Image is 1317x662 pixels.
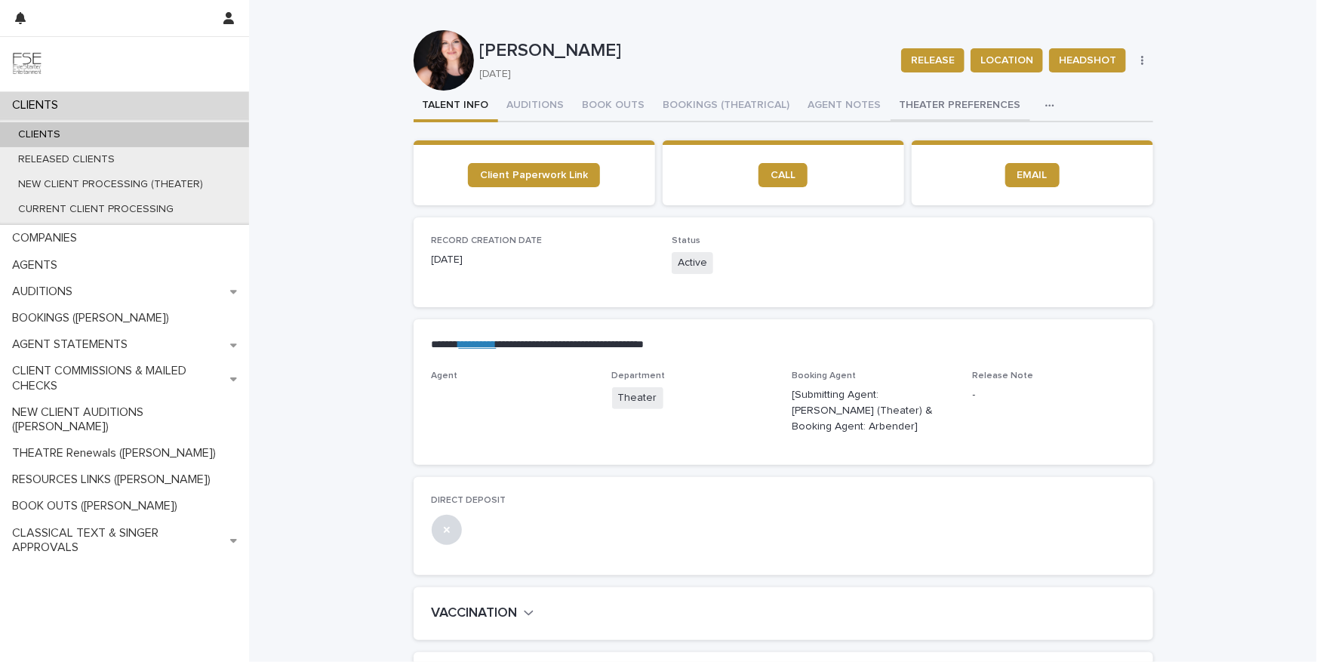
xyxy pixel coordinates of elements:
p: CURRENT CLIENT PROCESSING [6,203,186,216]
button: BOOKINGS (THEATRICAL) [654,91,799,122]
span: Client Paperwork Link [480,170,588,180]
a: EMAIL [1005,163,1060,187]
button: LOCATION [971,48,1043,72]
p: RELEASED CLIENTS [6,153,127,166]
button: AGENT NOTES [799,91,891,122]
span: Agent [432,371,458,380]
p: BOOKINGS ([PERSON_NAME]) [6,311,181,325]
span: Status [672,236,700,245]
a: CALL [759,163,808,187]
h2: VACCINATION [432,605,518,622]
button: HEADSHOT [1049,48,1126,72]
p: CLASSICAL TEXT & SINGER APPROVALS [6,526,230,555]
span: Booking Agent [792,371,857,380]
p: CLIENTS [6,128,72,141]
span: DIRECT DEPOSIT [432,496,506,505]
img: 9JgRvJ3ETPGCJDhvPVA5 [12,49,42,79]
span: Release Note [973,371,1034,380]
button: BOOK OUTS [574,91,654,122]
p: COMPANIES [6,231,89,245]
span: HEADSHOT [1059,53,1116,68]
button: TALENT INFO [414,91,498,122]
p: THEATRE Renewals ([PERSON_NAME]) [6,446,228,460]
span: CALL [771,170,795,180]
span: RELEASE [911,53,955,68]
span: EMAIL [1017,170,1048,180]
button: AUDITIONS [498,91,574,122]
button: VACCINATION [432,605,534,622]
p: AGENT STATEMENTS [6,337,140,352]
p: AUDITIONS [6,285,85,299]
p: BOOK OUTS ([PERSON_NAME]) [6,499,189,513]
span: Theater [612,387,663,409]
button: THEATER PREFERENCES [891,91,1030,122]
p: CLIENTS [6,98,70,112]
span: Active [672,252,713,274]
p: - [973,387,1135,403]
p: [PERSON_NAME] [480,40,890,62]
p: AGENTS [6,258,69,272]
span: RECORD CREATION DATE [432,236,543,245]
span: LOCATION [980,53,1033,68]
p: NEW CLIENT PROCESSING (THEATER) [6,178,215,191]
p: CLIENT COMMISSIONS & MAILED CHECKS [6,364,230,393]
span: Department [612,371,666,380]
p: NEW CLIENT AUDITIONS ([PERSON_NAME]) [6,405,249,434]
p: [DATE] [480,68,884,81]
p: [Submitting Agent: [PERSON_NAME] (Theater) & Booking Agent: Arbender] [792,387,955,434]
p: RESOURCES LINKS ([PERSON_NAME]) [6,473,223,487]
button: RELEASE [901,48,965,72]
p: [DATE] [432,252,654,268]
a: Client Paperwork Link [468,163,600,187]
